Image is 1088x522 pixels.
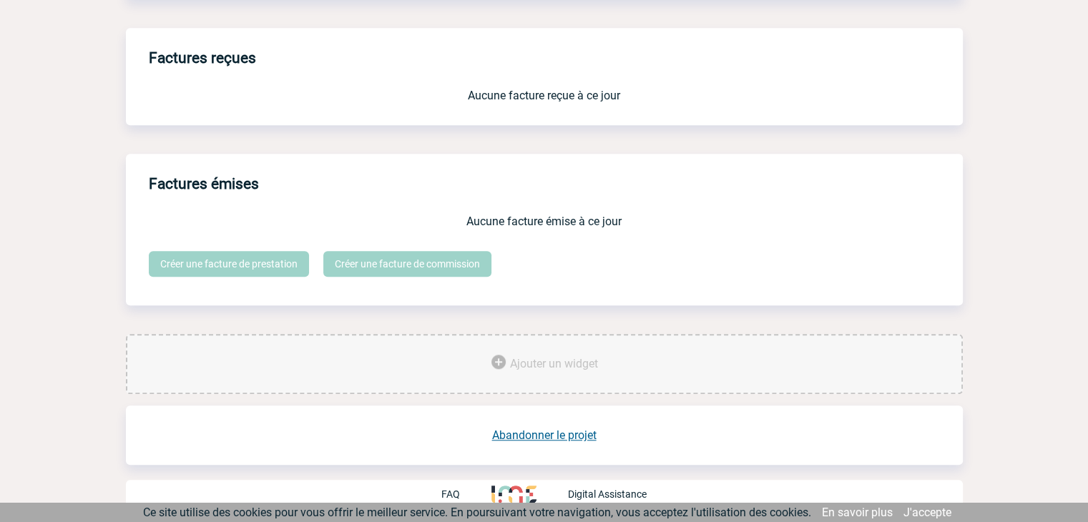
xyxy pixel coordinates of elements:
[149,215,940,228] p: Aucune facture émise à ce jour
[149,89,940,102] p: Aucune facture reçue à ce jour
[149,165,963,203] h3: Factures émises
[126,334,963,394] div: Ajouter des outils d'aide à la gestion de votre événement
[491,486,536,503] img: http://www.idealmeetingsevents.fr/
[903,506,951,519] a: J'accepte
[492,428,597,442] a: Abandonner le projet
[143,506,811,519] span: Ce site utilise des cookies pour vous offrir le meilleur service. En poursuivant votre navigation...
[822,506,893,519] a: En savoir plus
[441,487,491,501] a: FAQ
[149,39,963,77] h3: Factures reçues
[323,251,491,277] a: Créer une facture de commission
[149,251,309,277] a: Créer une facture de prestation
[568,488,647,500] p: Digital Assistance
[510,357,598,370] span: Ajouter un widget
[441,488,460,500] p: FAQ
